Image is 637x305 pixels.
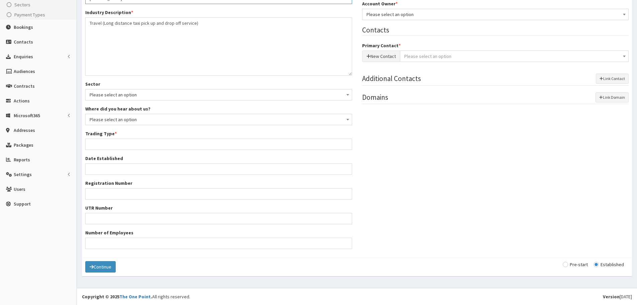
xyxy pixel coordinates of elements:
button: Link Contact [596,74,629,84]
span: Contacts [14,39,33,45]
span: Please select an option [90,115,348,124]
div: [DATE] [603,293,632,300]
span: Audiences [14,68,35,74]
label: Industry Description [85,9,133,16]
legend: Contacts [362,25,629,35]
a: The One Point [119,294,151,300]
footer: All rights reserved. [77,288,637,305]
button: Link Domain [596,92,629,102]
label: Primary Contact [362,42,401,49]
span: Bookings [14,24,33,30]
button: Continue [85,261,116,273]
strong: Copyright © 2025 . [82,294,152,300]
span: Support [14,201,31,207]
span: Users [14,186,25,192]
label: Sector [85,81,100,87]
span: Please select an option [362,9,629,20]
label: Number of Employees [85,229,133,236]
span: Please select an option [90,90,348,99]
span: Microsoft365 [14,112,40,119]
span: Settings [14,171,32,177]
span: Please select an option [85,114,352,125]
legend: Additional Contacts [362,74,629,85]
b: Version [603,294,620,300]
span: Sectors [14,2,30,8]
span: Actions [14,98,30,104]
label: Account Owner [362,0,398,7]
label: Date Established [85,155,123,162]
label: Where did you hear about us? [85,105,150,112]
legend: Domains [362,92,629,104]
span: Enquiries [14,54,33,60]
a: Payment Types [2,10,77,20]
label: Trading Type [85,130,117,137]
span: Payment Types [14,12,45,18]
label: Established [594,262,624,267]
label: UTR Number [85,205,113,211]
label: Pre-start [563,262,588,267]
span: Please select an option [404,53,451,59]
button: New Contact [362,51,400,62]
span: Reports [14,157,30,163]
span: Please select an option [85,89,352,100]
span: Packages [14,142,33,148]
span: Contracts [14,83,35,89]
span: Addresses [14,127,35,133]
span: Please select an option [366,10,625,19]
label: Registration Number [85,180,132,186]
